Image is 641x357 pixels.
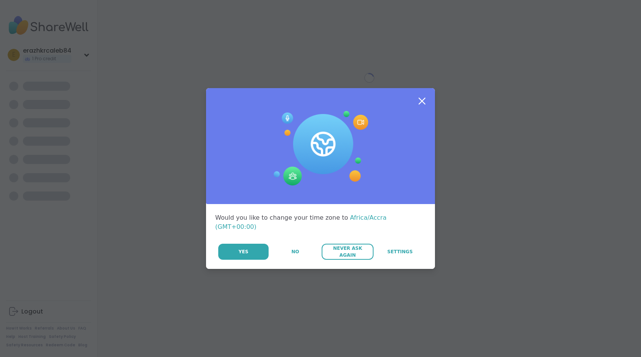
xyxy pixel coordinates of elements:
span: Yes [238,248,248,255]
span: Settings [387,248,413,255]
span: No [292,248,299,255]
img: Session Experience [273,111,368,186]
button: No [269,244,321,260]
span: Africa/Accra (GMT+00:00) [215,214,387,230]
div: Would you like to change your time zone to [215,213,426,232]
button: Yes [218,244,269,260]
span: Never Ask Again [325,245,369,259]
button: Never Ask Again [322,244,373,260]
a: Settings [374,244,426,260]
